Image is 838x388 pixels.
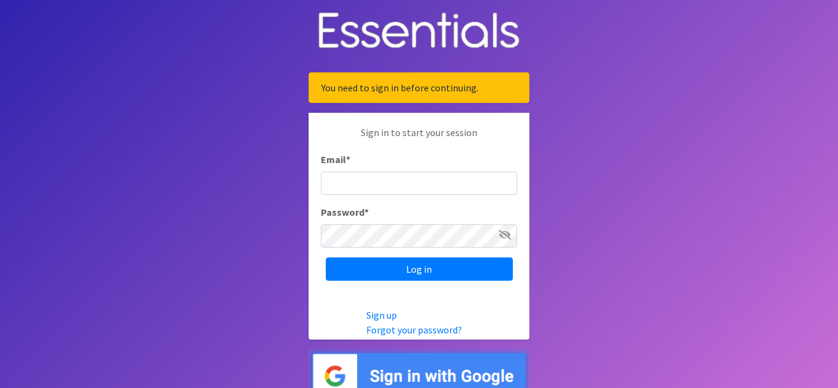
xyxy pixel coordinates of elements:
input: Log in [326,257,513,281]
a: Forgot your password? [366,324,462,336]
abbr: required [364,206,369,218]
p: Sign in to start your session [321,125,517,152]
label: Email [321,152,350,167]
div: You need to sign in before continuing. [309,72,529,103]
abbr: required [346,153,350,165]
label: Password [321,205,369,219]
a: Sign up [366,309,397,321]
